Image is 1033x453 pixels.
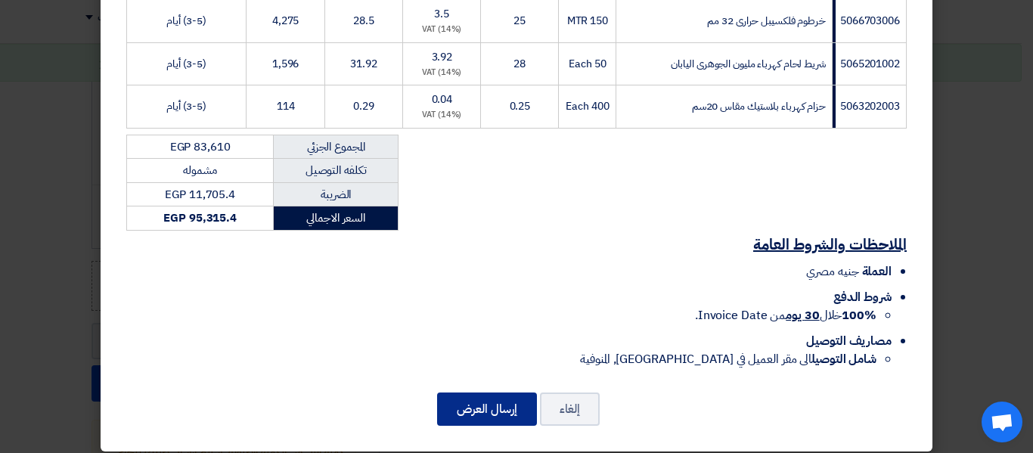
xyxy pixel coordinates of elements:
[409,67,474,79] div: (14%) VAT
[862,262,892,281] span: العملة
[513,13,526,29] span: 25
[126,350,876,368] li: الى مقر العميل في [GEOGRAPHIC_DATA], المنوفية
[832,85,906,129] td: 5063202003
[353,13,374,29] span: 28.5
[833,288,892,306] span: شروط الدفع
[127,135,274,159] td: EGP 83,610
[671,56,826,72] span: شريط لحام كهرباء مليون الجوهرى اليابان
[695,306,876,324] span: خلال من Invoice Date.
[274,159,399,183] td: تكلفه التوصيل
[811,350,876,368] strong: شامل التوصيل
[272,13,299,29] span: 4,275
[409,23,474,36] div: (14%) VAT
[510,98,531,114] span: 0.25
[183,162,216,178] span: مشموله
[832,42,906,85] td: 5065201002
[567,13,608,29] span: 150 MTR
[569,56,606,72] span: 50 Each
[434,6,449,22] span: 3.5
[540,392,600,426] button: إلغاء
[409,109,474,122] div: (14%) VAT
[274,206,399,231] td: السعر الاجمالي
[707,13,826,29] span: خرطوم فلكسيبل حرارى 32 مم
[437,392,537,426] button: إرسال العرض
[842,306,876,324] strong: 100%
[692,98,826,114] span: حزام كهرباء بلاستيك مقاس 20سم
[982,402,1022,442] a: Open chat
[166,56,206,72] span: (3-5) أيام
[786,306,819,324] u: 30 يوم
[353,98,374,114] span: 0.29
[165,186,235,203] span: EGP 11,705.4
[163,209,237,226] strong: EGP 95,315.4
[432,92,453,107] span: 0.04
[753,233,907,256] u: الملاحظات والشروط العامة
[272,56,299,72] span: 1,596
[350,56,377,72] span: 31.92
[277,98,295,114] span: 114
[166,98,206,114] span: (3-5) أيام
[513,56,526,72] span: 28
[806,262,858,281] span: جنيه مصري
[806,332,892,350] span: مصاريف التوصيل
[274,135,399,159] td: المجموع الجزئي
[166,13,206,29] span: (3-5) أيام
[566,98,609,114] span: 400 Each
[432,49,453,65] span: 3.92
[274,182,399,206] td: الضريبة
